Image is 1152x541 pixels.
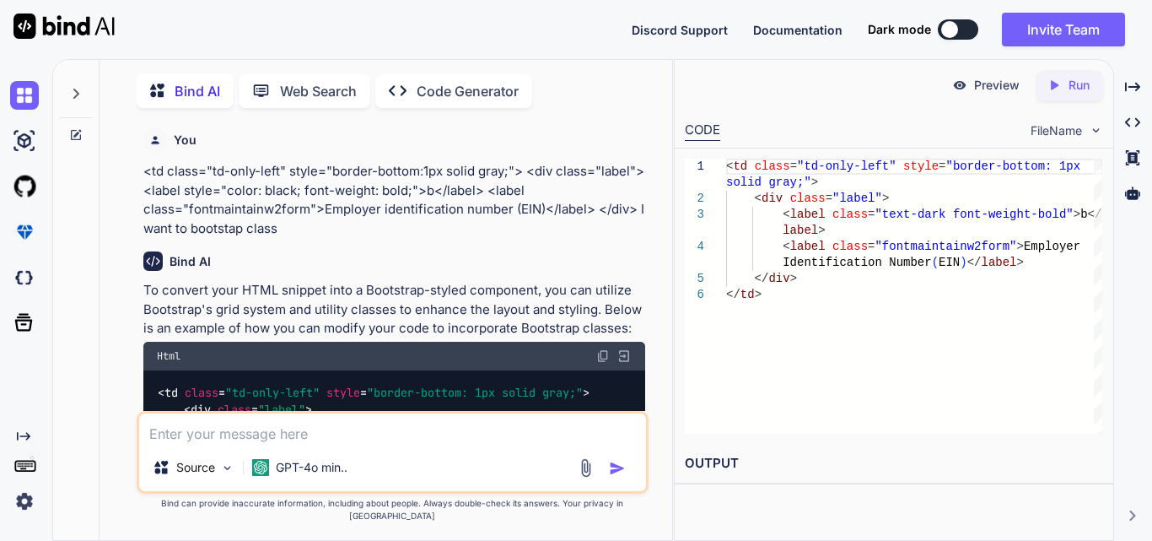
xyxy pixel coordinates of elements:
span: = [826,192,832,205]
span: = [939,160,945,173]
span: = [868,240,875,253]
span: Html [157,349,180,363]
span: EIN [939,256,960,269]
span: label [982,256,1017,269]
span: < [783,208,789,221]
span: = [790,160,797,173]
p: GPT-4o min.. [276,459,347,476]
span: < = > [184,402,312,417]
span: Dark mode [868,21,931,38]
span: label [790,240,826,253]
p: Bind can provide inaccurate information, including about people. Always double-check its answers.... [137,497,649,522]
span: Documentation [753,23,842,37]
span: </ [967,256,982,269]
span: ) [960,256,966,269]
p: Web Search [280,81,357,101]
span: "border-bottom: 1px [946,160,1081,173]
span: td [740,288,755,301]
span: class [832,208,868,221]
p: To convert your HTML snippet into a Bootstrap-styled component, you can utilize Bootstrap's grid ... [143,281,645,338]
span: > [1017,256,1024,269]
h6: You [174,132,196,149]
span: class [790,192,826,205]
img: GPT-4o mini [252,459,269,476]
span: ( [932,256,939,269]
span: </ [726,288,740,301]
span: style [326,385,360,400]
span: > [818,224,825,237]
div: 6 [685,287,704,303]
div: 4 [685,239,704,255]
img: settings [10,487,39,516]
span: Identification Number [783,256,931,269]
span: style [903,160,939,173]
span: = [868,208,875,221]
span: Employer [1024,240,1080,253]
span: class [218,402,251,417]
h2: OUTPUT [675,444,1113,484]
img: ai-studio [10,127,39,155]
span: < [755,192,762,205]
div: 2 [685,191,704,207]
img: copy [596,349,610,363]
img: chevron down [1089,123,1103,138]
span: label [783,224,818,237]
span: b [1080,208,1087,221]
span: class [185,385,218,400]
p: Source [176,459,215,476]
span: "fontmaintainw2form" [875,240,1016,253]
span: < [726,160,733,173]
img: Pick Models [220,461,234,475]
span: </ [1088,208,1102,221]
p: Preview [974,77,1020,94]
span: > [755,288,762,301]
span: > [1017,240,1024,253]
span: div [762,192,783,205]
img: preview [952,78,967,93]
span: "td-only-left" [225,385,320,400]
span: > [882,192,889,205]
span: < = = > [158,385,589,400]
span: class [755,160,790,173]
span: > [811,176,818,189]
img: attachment [576,458,595,478]
div: 3 [685,207,704,223]
span: "text-dark font-weight-bold" [875,208,1073,221]
img: Bind AI [13,14,115,39]
span: solid gray;" [726,176,811,189]
img: darkCloudIdeIcon [10,263,39,292]
code: b Employer Identification Number (EIN) [157,383,737,487]
div: CODE [685,121,720,141]
button: Documentation [753,21,842,39]
span: label [790,208,826,221]
img: Open in Browser [616,349,632,364]
span: Discord Support [632,23,728,37]
button: Discord Support [632,21,728,39]
h6: Bind AI [170,253,211,270]
span: div [191,402,211,417]
span: "label" [832,192,882,205]
span: > [1074,208,1080,221]
div: 1 [685,159,704,175]
p: Code Generator [417,81,519,101]
span: "td-only-left" [797,160,896,173]
span: div [768,272,789,285]
span: td [733,160,747,173]
span: < [783,240,789,253]
span: "label" [258,402,305,417]
img: premium [10,218,39,246]
span: </ [755,272,769,285]
span: FileName [1031,122,1082,139]
img: chat [10,81,39,110]
span: td [164,385,178,400]
span: "border-bottom: 1px solid gray;" [367,385,583,400]
p: Run [1069,77,1090,94]
img: githubLight [10,172,39,201]
p: Bind AI [175,81,220,101]
div: 5 [685,271,704,287]
img: icon [609,460,626,477]
span: > [790,272,797,285]
span: class [832,240,868,253]
button: Invite Team [1002,13,1125,46]
p: <td class="td-only-left" style="border-bottom:1px solid gray;"> <div class="label"> <label style=... [143,162,645,238]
